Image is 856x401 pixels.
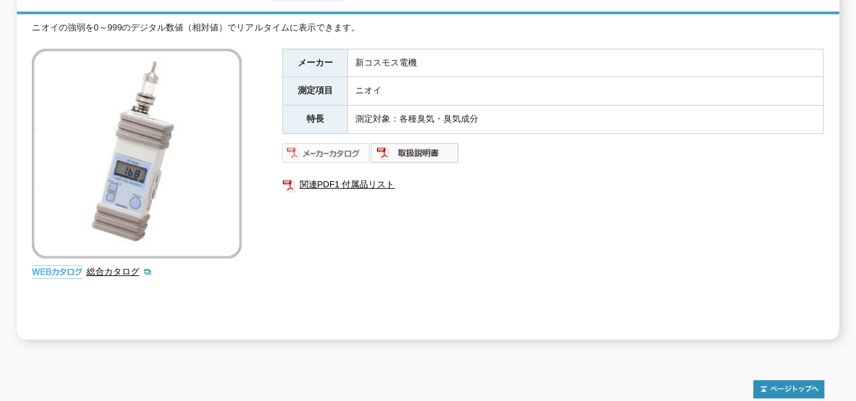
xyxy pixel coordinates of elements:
[282,142,371,164] img: メーカーカタログ
[32,49,242,258] img: ポータブル型ニオイセンサmini XP-329m
[348,77,824,105] td: ニオイ
[32,21,824,35] div: ニオイの強弱を0～999のデジタル数値（相対値）でリアルタイムに表示できます。
[348,105,824,134] td: 測定対象：各種臭気・臭気成分
[371,151,459,161] a: 取扱説明書
[282,151,371,161] a: メーカーカタログ
[282,176,824,193] a: 関連PDF1 付属品リスト
[86,266,152,277] a: 総合カタログ
[348,49,824,77] td: 新コスモス電機
[283,77,348,105] th: 測定項目
[283,105,348,134] th: 特長
[753,380,824,398] img: トップページへ
[371,142,459,164] img: 取扱説明書
[283,49,348,77] th: メーカー
[32,265,83,279] img: webカタログ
